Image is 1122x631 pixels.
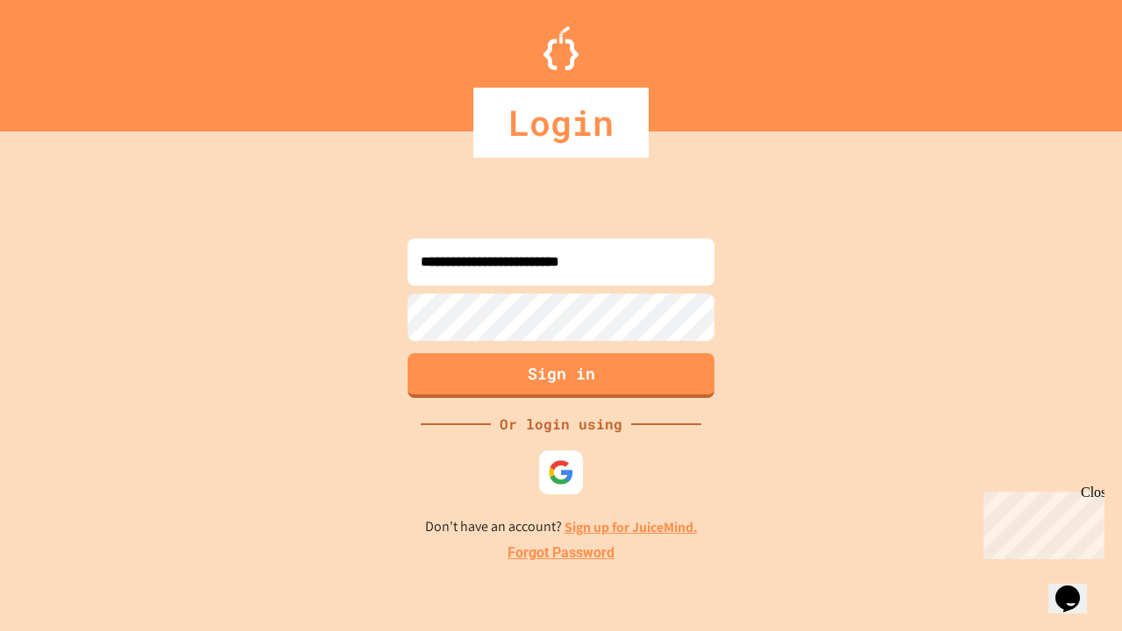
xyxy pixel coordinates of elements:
iframe: chat widget [976,485,1104,559]
img: google-icon.svg [548,459,574,486]
div: Or login using [491,414,631,435]
p: Don't have an account? [425,516,698,538]
a: Forgot Password [508,542,614,564]
iframe: chat widget [1048,561,1104,613]
a: Sign up for JuiceMind. [565,518,698,536]
div: Chat with us now!Close [7,7,121,111]
button: Sign in [408,353,714,398]
img: Logo.svg [543,26,579,70]
div: Login [473,88,649,158]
